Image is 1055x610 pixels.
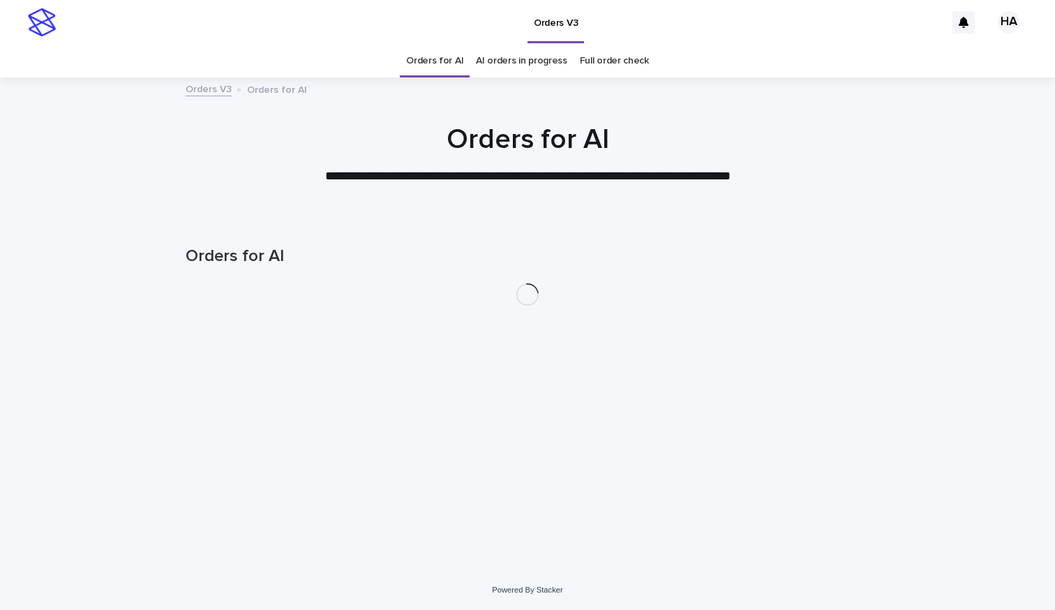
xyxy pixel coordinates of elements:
a: Full order check [580,45,649,77]
img: stacker-logo-s-only.png [28,8,56,36]
p: Orders for AI [247,81,307,96]
a: AI orders in progress [476,45,567,77]
a: Powered By Stacker [492,586,562,594]
h1: Orders for AI [186,123,869,156]
div: HA [998,11,1020,34]
a: Orders for AI [406,45,463,77]
a: Orders V3 [186,80,232,96]
h1: Orders for AI [186,246,869,267]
